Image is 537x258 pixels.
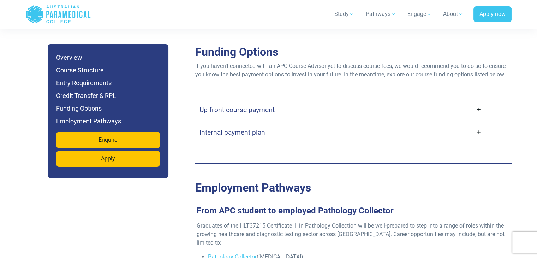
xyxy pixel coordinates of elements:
[195,45,512,59] h2: Funding Options
[439,4,468,24] a: About
[403,4,436,24] a: Engage
[473,6,512,23] a: Apply now
[195,181,512,194] h2: Employment Pathways
[192,206,509,216] h3: From APC student to employed Pathology Collector
[199,128,265,136] h4: Internal payment plan
[26,3,91,26] a: Australian Paramedical College
[199,106,275,114] h4: Up-front course payment
[195,62,512,79] p: If you haven’t connected with an APC Course Advisor yet to discuss course fees, we would recommen...
[197,222,505,247] p: Graduates of the HLT37215 Certificate III in Pathology Collection will be well-prepared to step i...
[199,124,482,141] a: Internal payment plan
[362,4,400,24] a: Pathways
[330,4,359,24] a: Study
[199,101,482,118] a: Up-front course payment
